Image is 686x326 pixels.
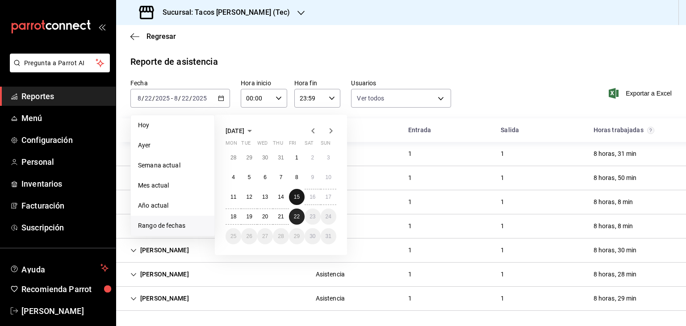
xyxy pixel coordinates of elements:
abbr: August 11, 2025 [230,194,236,200]
div: Cell [586,242,644,259]
abbr: August 9, 2025 [311,174,314,180]
button: August 5, 2025 [241,169,257,185]
button: August 9, 2025 [305,169,320,185]
button: August 22, 2025 [289,209,305,225]
div: Cell [401,194,419,210]
button: August 14, 2025 [273,189,289,205]
button: Regresar [130,32,176,41]
button: Exportar a Excel [611,88,672,99]
abbr: July 29, 2025 [246,155,252,161]
button: August 8, 2025 [289,169,305,185]
abbr: August 26, 2025 [246,233,252,239]
abbr: August 30, 2025 [310,233,315,239]
abbr: August 10, 2025 [326,174,331,180]
div: Cell [401,266,419,283]
span: - [171,95,173,102]
label: Hora fin [294,80,341,86]
div: Row [116,142,686,166]
abbr: August 18, 2025 [230,213,236,220]
button: August 17, 2025 [321,189,336,205]
div: Cell [494,170,511,186]
button: August 10, 2025 [321,169,336,185]
abbr: August 14, 2025 [278,194,284,200]
div: Reporte de asistencia [130,55,218,68]
abbr: August 21, 2025 [278,213,284,220]
div: Cell [123,170,196,186]
abbr: Thursday [273,140,283,150]
button: August 11, 2025 [226,189,241,205]
button: July 30, 2025 [257,150,273,166]
abbr: August 20, 2025 [262,213,268,220]
button: August 24, 2025 [321,209,336,225]
abbr: August 5, 2025 [248,174,251,180]
div: Row [116,166,686,190]
abbr: Friday [289,140,296,150]
button: August 23, 2025 [305,209,320,225]
button: August 1, 2025 [289,150,305,166]
button: August 20, 2025 [257,209,273,225]
div: Container [116,118,686,311]
button: August 18, 2025 [226,209,241,225]
span: / [152,95,155,102]
abbr: August 25, 2025 [230,233,236,239]
button: August 2, 2025 [305,150,320,166]
div: Cell [401,218,419,234]
input: -- [174,95,178,102]
button: August 25, 2025 [226,228,241,244]
span: / [189,95,192,102]
button: August 28, 2025 [273,228,289,244]
div: Cell [123,266,196,283]
button: August 29, 2025 [289,228,305,244]
span: Inventarios [21,178,109,190]
div: Cell [309,266,352,283]
div: Cell [494,242,511,259]
abbr: August 27, 2025 [262,233,268,239]
div: Cell [401,170,419,186]
div: Row [116,214,686,238]
div: Cell [494,218,511,234]
button: [DATE] [226,125,255,136]
span: Hoy [138,121,207,130]
abbr: Tuesday [241,140,250,150]
abbr: Wednesday [257,140,268,150]
div: Cell [401,146,419,162]
input: ---- [155,95,170,102]
div: HeadCell [123,122,309,138]
span: Facturación [21,200,109,212]
button: August 19, 2025 [241,209,257,225]
input: -- [137,95,142,102]
span: Ver todos [357,94,384,103]
div: Cell [586,266,644,283]
abbr: Saturday [305,140,314,150]
abbr: August 4, 2025 [232,174,235,180]
div: Row [116,190,686,214]
div: Asistencia [316,294,345,303]
abbr: August 2, 2025 [311,155,314,161]
button: August 4, 2025 [226,169,241,185]
div: Cell [401,242,419,259]
button: July 31, 2025 [273,150,289,166]
input: -- [144,95,152,102]
button: July 29, 2025 [241,150,257,166]
abbr: Sunday [321,140,330,150]
div: Row [116,287,686,311]
div: Cell [123,146,196,162]
abbr: August 29, 2025 [294,233,300,239]
span: Recomienda Parrot [21,283,109,295]
div: Asistencia [316,270,345,279]
span: [PERSON_NAME] [21,305,109,317]
div: Head [116,118,686,142]
div: Cell [123,194,196,210]
div: HeadCell [586,122,679,138]
abbr: August 24, 2025 [326,213,331,220]
div: Cell [309,290,352,307]
div: HeadCell [494,122,586,138]
abbr: August 7, 2025 [280,174,283,180]
abbr: August 8, 2025 [295,174,298,180]
div: Cell [586,194,640,210]
h3: Sucursal: Tacos [PERSON_NAME] (Tec) [155,7,290,18]
abbr: July 30, 2025 [262,155,268,161]
div: Cell [586,290,644,307]
div: Cell [123,290,196,307]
